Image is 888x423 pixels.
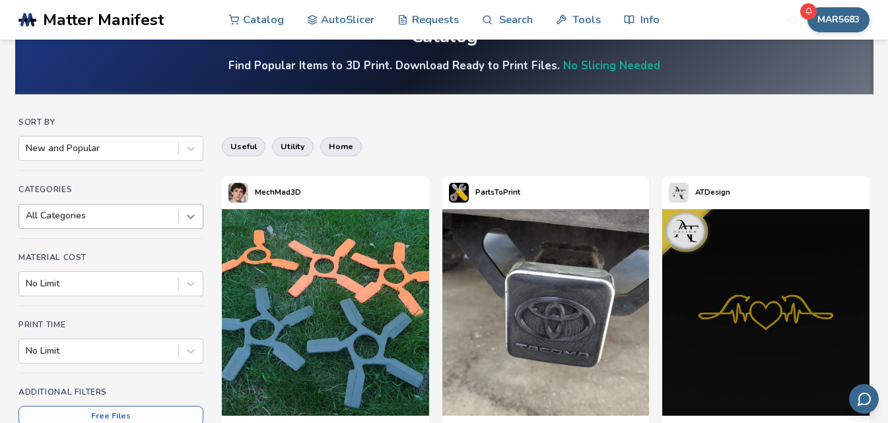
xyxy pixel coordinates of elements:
[26,211,28,221] input: All Categories
[807,7,870,32] button: MAR5683
[669,183,689,203] img: ATDesign's profile
[228,58,660,73] h4: Find Popular Items to 3D Print. Download Ready to Print Files.
[222,176,308,209] a: MechMad3D's profileMechMad3D
[411,26,478,47] div: Catalog
[18,320,203,329] h4: Print Time
[18,117,203,127] h4: Sort By
[272,137,314,156] button: utility
[320,137,362,156] button: home
[695,185,730,199] p: ATDesign
[26,143,28,154] input: New and Popular
[475,185,520,199] p: PartsToPrint
[222,137,265,156] button: useful
[563,58,660,73] a: No Slicing Needed
[662,176,737,209] a: ATDesign's profileATDesign
[18,387,203,397] h4: Additional Filters
[228,183,248,203] img: MechMad3D's profile
[26,278,28,289] input: No Limit
[442,176,527,209] a: PartsToPrint's profilePartsToPrint
[449,183,469,203] img: PartsToPrint's profile
[18,253,203,262] h4: Material Cost
[849,384,879,414] button: Send feedback via email
[26,346,28,356] input: No Limit
[255,185,301,199] p: MechMad3D
[18,185,203,194] h4: Categories
[43,11,164,29] span: Matter Manifest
